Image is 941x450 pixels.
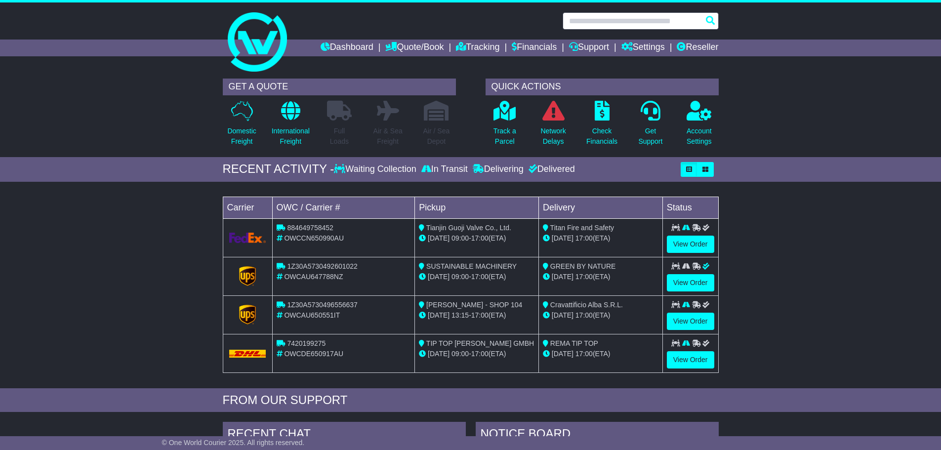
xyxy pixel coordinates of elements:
[471,311,489,319] span: 17:00
[385,40,444,56] a: Quote/Book
[667,274,714,291] a: View Order
[493,100,517,152] a: Track aParcel
[321,40,373,56] a: Dashboard
[575,311,593,319] span: 17:00
[662,197,718,218] td: Status
[223,197,272,218] td: Carrier
[223,422,466,449] div: RECENT CHAT
[451,234,469,242] span: 09:00
[550,224,614,232] span: Titan Fire and Safety
[476,422,719,449] div: NOTICE BOARD
[569,40,609,56] a: Support
[471,234,489,242] span: 17:00
[284,273,343,281] span: OWCAU647788NZ
[638,126,662,147] p: Get Support
[272,126,310,147] p: International Freight
[540,126,566,147] p: Network Delays
[426,301,522,309] span: [PERSON_NAME] - SHOP 104
[223,162,334,176] div: RECENT ACTIVITY -
[540,100,566,152] a: NetworkDelays
[271,100,310,152] a: InternationalFreight
[223,79,456,95] div: GET A QUOTE
[575,234,593,242] span: 17:00
[456,40,499,56] a: Tracking
[426,262,517,270] span: SUSTAINABLE MACHINERY
[667,236,714,253] a: View Order
[687,126,712,147] p: Account Settings
[223,393,719,408] div: FROM OUR SUPPORT
[586,126,617,147] p: Check Financials
[272,197,415,218] td: OWC / Carrier #
[667,351,714,368] a: View Order
[426,224,511,232] span: Tianjin Guoji Valve Co., Ltd.
[428,350,450,358] span: [DATE]
[419,272,534,282] div: - (ETA)
[677,40,718,56] a: Reseller
[586,100,618,152] a: CheckFinancials
[550,301,623,309] span: Cravattificio Alba S.R.L.
[543,349,658,359] div: (ETA)
[638,100,663,152] a: GetSupport
[284,350,343,358] span: OWCDE650917AU
[552,350,573,358] span: [DATE]
[552,273,573,281] span: [DATE]
[538,197,662,218] td: Delivery
[227,126,256,147] p: Domestic Freight
[667,313,714,330] a: View Order
[686,100,712,152] a: AccountSettings
[428,311,450,319] span: [DATE]
[552,234,573,242] span: [DATE]
[451,273,469,281] span: 09:00
[287,339,326,347] span: 7420199275
[550,262,616,270] span: GREEN BY NATURE
[287,262,357,270] span: 1Z30A5730492601022
[423,126,450,147] p: Air / Sea Depot
[284,234,344,242] span: OWCCN650990AU
[162,439,305,447] span: © One World Courier 2025. All rights reserved.
[419,349,534,359] div: - (ETA)
[373,126,403,147] p: Air & Sea Freight
[284,311,340,319] span: OWCAU650551IT
[239,266,256,286] img: GetCarrierServiceLogo
[229,233,266,243] img: GetCarrierServiceLogo
[428,273,450,281] span: [DATE]
[526,164,575,175] div: Delivered
[451,311,469,319] span: 13:15
[415,197,539,218] td: Pickup
[470,164,526,175] div: Delivering
[471,273,489,281] span: 17:00
[486,79,719,95] div: QUICK ACTIONS
[327,126,352,147] p: Full Loads
[621,40,665,56] a: Settings
[287,224,333,232] span: 884649758452
[428,234,450,242] span: [DATE]
[493,126,516,147] p: Track a Parcel
[543,310,658,321] div: (ETA)
[227,100,256,152] a: DomesticFreight
[334,164,418,175] div: Waiting Collection
[239,305,256,325] img: GetCarrierServiceLogo
[287,301,357,309] span: 1Z30A5730496556637
[543,272,658,282] div: (ETA)
[552,311,573,319] span: [DATE]
[426,339,534,347] span: TIP TOP [PERSON_NAME] GMBH
[419,164,470,175] div: In Transit
[575,350,593,358] span: 17:00
[550,339,598,347] span: REMA TIP TOP
[419,233,534,244] div: - (ETA)
[471,350,489,358] span: 17:00
[512,40,557,56] a: Financials
[451,350,469,358] span: 09:00
[575,273,593,281] span: 17:00
[229,350,266,358] img: DHL.png
[543,233,658,244] div: (ETA)
[419,310,534,321] div: - (ETA)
